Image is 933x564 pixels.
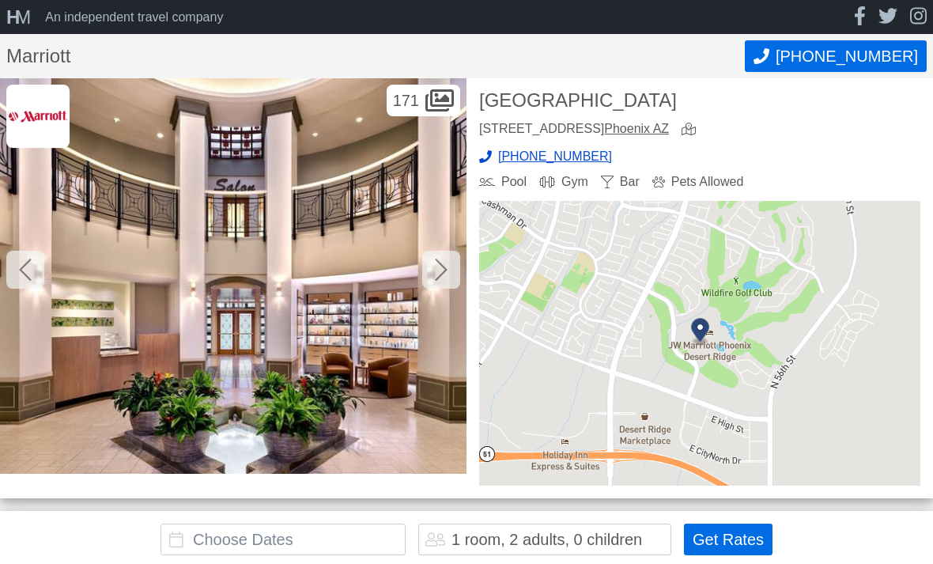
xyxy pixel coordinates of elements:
[6,85,70,148] img: Marriott
[15,6,26,28] span: M
[604,122,669,135] a: Phoenix AZ
[161,524,406,555] input: Choose Dates
[498,150,612,163] span: [PHONE_NUMBER]
[387,85,460,116] div: 171
[451,532,642,547] div: 1 room, 2 adults, 0 children
[479,91,920,110] h2: [GEOGRAPHIC_DATA]
[652,176,744,188] div: Pets Allowed
[6,8,39,27] a: HM
[6,47,745,66] h1: Marriott
[6,6,15,28] span: H
[539,176,588,188] div: Gym
[854,6,866,28] a: facebook
[479,123,669,138] div: [STREET_ADDRESS]
[776,47,918,66] span: [PHONE_NUMBER]
[745,40,927,72] button: Call
[45,11,223,24] div: An independent travel company
[479,176,527,188] div: Pool
[479,201,920,486] img: map
[910,6,927,28] a: instagram
[682,123,702,138] a: view map
[878,6,897,28] a: twitter
[601,176,640,188] div: Bar
[684,524,772,555] button: Get Rates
